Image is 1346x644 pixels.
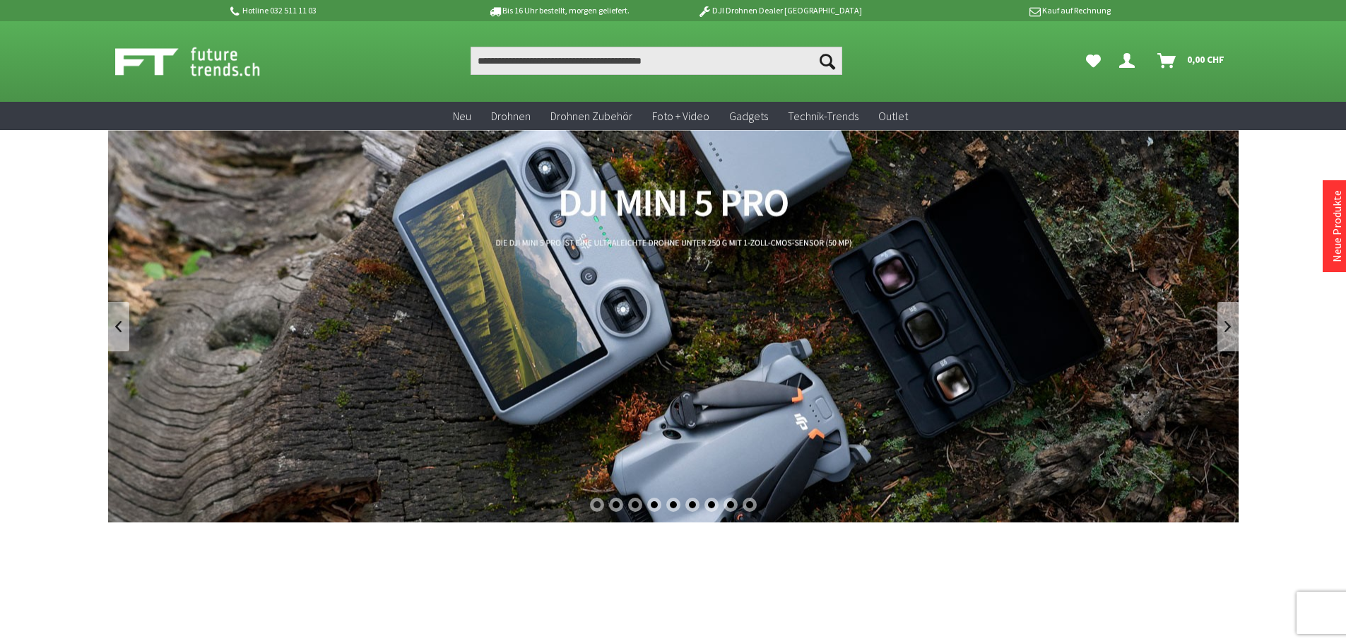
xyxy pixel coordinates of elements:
[878,109,908,123] span: Outlet
[729,109,768,123] span: Gadgets
[590,498,604,512] div: 1
[1152,47,1232,75] a: Warenkorb
[724,498,738,512] div: 8
[743,498,757,512] div: 9
[704,498,719,512] div: 7
[453,109,471,123] span: Neu
[868,102,918,131] a: Outlet
[652,109,709,123] span: Foto + Video
[778,102,868,131] a: Technik-Trends
[443,102,481,131] a: Neu
[115,44,291,79] img: Shop Futuretrends - zur Startseite wechseln
[788,109,858,123] span: Technik-Trends
[890,2,1111,19] p: Kauf auf Rechnung
[491,109,531,123] span: Drohnen
[449,2,669,19] p: Bis 16 Uhr bestellt, morgen geliefert.
[647,498,661,512] div: 4
[541,102,642,131] a: Drohnen Zubehör
[550,109,632,123] span: Drohnen Zubehör
[642,102,719,131] a: Foto + Video
[628,498,642,512] div: 3
[1114,47,1146,75] a: Dein Konto
[813,47,842,75] button: Suchen
[228,2,449,19] p: Hotline 032 511 11 03
[609,498,623,512] div: 2
[1330,190,1344,262] a: Neue Produkte
[669,2,890,19] p: DJI Drohnen Dealer [GEOGRAPHIC_DATA]
[685,498,699,512] div: 6
[719,102,778,131] a: Gadgets
[108,130,1239,522] a: DJI Mini 5 Pro
[481,102,541,131] a: Drohnen
[1079,47,1108,75] a: Meine Favoriten
[1187,48,1224,71] span: 0,00 CHF
[471,47,842,75] input: Produkt, Marke, Kategorie, EAN, Artikelnummer…
[666,498,680,512] div: 5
